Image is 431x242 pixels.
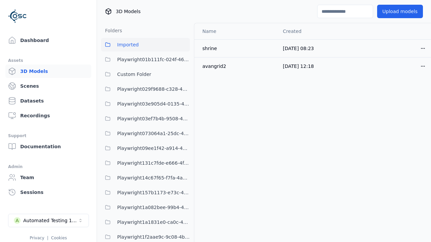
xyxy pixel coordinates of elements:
[377,5,423,18] button: Upload models
[117,85,190,93] span: Playwright029f9688-c328-482d-9c42-3b0c529f8514
[8,7,27,26] img: Logo
[117,218,190,226] span: Playwright1a1831e0-ca0c-4e14-bc08-f87064ef1ded
[5,109,91,122] a: Recordings
[283,46,314,51] span: [DATE] 08:23
[5,186,91,199] a: Sessions
[202,63,272,70] div: avangrid2
[8,132,89,140] div: Support
[5,94,91,108] a: Datasets
[5,34,91,47] a: Dashboard
[101,156,190,170] button: Playwright131c7fde-e666-4f3e-be7e-075966dc97bc
[277,23,354,39] th: Created
[101,27,122,34] h3: Folders
[23,217,78,224] div: Automated Testing 1 - Playwright
[47,236,48,240] span: |
[101,127,190,140] button: Playwright073064a1-25dc-42be-bd5d-9b023c0ea8dd
[101,186,190,199] button: Playwright157b1173-e73c-4808-a1ac-12e2e4cec217
[30,236,44,240] a: Privacy
[283,64,314,69] span: [DATE] 12:18
[202,45,272,52] div: shrine
[117,70,151,78] span: Custom Folder
[117,129,190,137] span: Playwright073064a1-25dc-42be-bd5d-9b023c0ea8dd
[14,217,21,224] div: A
[117,203,190,211] span: Playwright1a082bee-99b4-4375-8133-1395ef4c0af5
[51,236,67,240] a: Cookies
[116,8,140,15] span: 3D Models
[101,53,190,66] button: Playwright01b111fc-024f-466d-9bae-c06bfb571c6d
[117,233,190,241] span: Playwright1f2aae9c-9c08-4bb6-a2d5-dc0ac64e971c
[8,56,89,65] div: Assets
[101,171,190,185] button: Playwright14c67f65-f7fa-4a69-9dce-fa9a259dcaa1
[5,65,91,78] a: 3D Models
[117,144,190,152] span: Playwright09ee1f42-a914-43b3-abf1-e7ca57cf5f96
[117,41,139,49] span: Imported
[101,112,190,125] button: Playwright03ef7b4b-9508-47f0-8afd-5e0ec78663fc
[101,97,190,111] button: Playwright03e905d4-0135-4922-94e2-0c56aa41bf04
[5,79,91,93] a: Scenes
[117,174,190,182] span: Playwright14c67f65-f7fa-4a69-9dce-fa9a259dcaa1
[117,100,190,108] span: Playwright03e905d4-0135-4922-94e2-0c56aa41bf04
[117,55,190,64] span: Playwright01b111fc-024f-466d-9bae-c06bfb571c6d
[117,115,190,123] span: Playwright03ef7b4b-9508-47f0-8afd-5e0ec78663fc
[101,142,190,155] button: Playwright09ee1f42-a914-43b3-abf1-e7ca57cf5f96
[101,82,190,96] button: Playwright029f9688-c328-482d-9c42-3b0c529f8514
[101,201,190,214] button: Playwright1a082bee-99b4-4375-8133-1395ef4c0af5
[101,215,190,229] button: Playwright1a1831e0-ca0c-4e14-bc08-f87064ef1ded
[8,214,89,227] button: Select a workspace
[101,68,190,81] button: Custom Folder
[194,23,277,39] th: Name
[117,189,190,197] span: Playwright157b1173-e73c-4808-a1ac-12e2e4cec217
[8,163,89,171] div: Admin
[5,171,91,184] a: Team
[117,159,190,167] span: Playwright131c7fde-e666-4f3e-be7e-075966dc97bc
[101,38,190,51] button: Imported
[5,140,91,153] a: Documentation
